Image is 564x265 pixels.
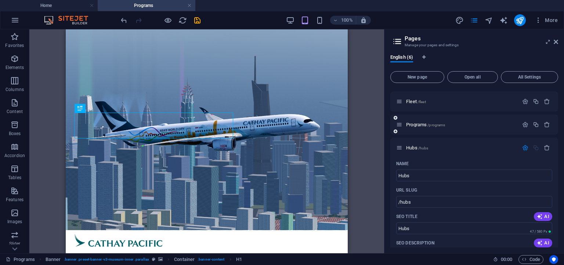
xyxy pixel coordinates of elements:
i: AI Writer [499,16,508,25]
button: AI [534,212,552,221]
p: Elements [6,65,24,70]
div: Remove [544,121,550,128]
span: /hubs [418,146,429,150]
span: 00 00 [501,255,512,264]
div: Language Tabs [390,54,558,68]
span: English (6) [390,53,413,63]
i: Undo: Change pages (Ctrl+Z) [120,16,128,25]
i: Publish [516,16,524,25]
span: . banner .preset-banner-v3-museum-inner .parallax [64,255,149,264]
label: The page title in search results and browser tabs [396,214,417,219]
div: Remove [544,98,550,105]
button: reload [178,16,187,25]
span: Open all [451,75,495,79]
span: All Settings [504,75,555,79]
button: More [532,14,561,26]
h3: Manage your pages and settings [405,42,543,48]
span: Click to open page [406,145,428,150]
button: Click here to leave preview mode and continue editing [163,16,172,25]
span: . banner-content [198,255,224,264]
p: SEO Title [396,214,417,219]
button: publish [514,14,526,26]
button: navigator [485,16,493,25]
span: : [506,257,507,262]
div: Programs/programs [404,122,518,127]
p: URL SLUG [396,187,417,193]
button: save [193,16,202,25]
i: Design (Ctrl+Alt+Y) [455,16,464,25]
label: Last part of the URL for this page [396,187,417,193]
span: More [535,17,558,24]
button: design [455,16,464,25]
p: Features [6,197,23,203]
i: Save (Ctrl+S) [193,16,202,25]
button: pages [470,16,479,25]
span: Code [522,255,540,264]
div: Duplicate [533,121,539,128]
p: Boxes [9,131,21,137]
p: Tables [8,175,21,181]
span: 47 / 580 Px [530,230,547,233]
img: Editor Logo [42,16,97,25]
h2: Pages [405,35,558,42]
span: Click to open page [406,99,426,104]
nav: breadcrumb [46,255,242,264]
button: Code [518,255,543,264]
span: AI [537,240,549,246]
button: AI [534,239,552,247]
i: Pages (Ctrl+Alt+S) [470,16,478,25]
button: 100% [330,16,356,25]
span: New page [394,75,441,79]
span: AI [537,214,549,219]
a: Click to cancel selection. Double-click to open Pages [6,255,35,264]
div: Settings [522,145,528,151]
span: /programs [427,123,445,127]
button: text_generator [499,16,508,25]
button: undo [119,16,128,25]
button: Open all [447,71,498,83]
button: New page [390,71,444,83]
span: Click to select. Double-click to edit [236,255,242,264]
i: On resize automatically adjust zoom level to fit chosen device. [360,17,367,23]
button: All Settings [501,71,558,83]
div: Hubs/hubs [404,145,518,150]
div: Remove [544,145,550,151]
p: SEO Description [396,240,434,246]
h4: Programs [98,1,195,10]
p: Images [7,219,22,225]
p: Content [7,109,23,115]
i: Reload page [178,16,187,25]
h6: Session time [493,255,513,264]
div: Duplicate [533,98,539,105]
p: Name [396,161,409,167]
p: Columns [6,87,24,92]
i: This element contains a background [158,257,163,261]
input: The page title in search results and browser tabs [396,222,552,234]
span: /fleet [417,100,426,104]
p: Favorites [5,43,24,48]
span: Calculated pixel length in search results [528,229,552,234]
p: Slider [9,241,21,247]
h6: 100% [341,16,353,25]
label: The text in search results and social media [396,240,434,246]
button: Usercentrics [549,255,558,264]
i: Navigator [485,16,493,25]
span: Click to select. Double-click to edit [46,255,61,264]
input: Last part of the URL for this page [396,196,552,208]
div: Fleet/fleet [404,99,518,104]
p: Accordion [4,153,25,159]
span: Programs [406,122,445,127]
span: Click to select. Double-click to edit [174,255,195,264]
i: This element is a customizable preset [152,257,155,261]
